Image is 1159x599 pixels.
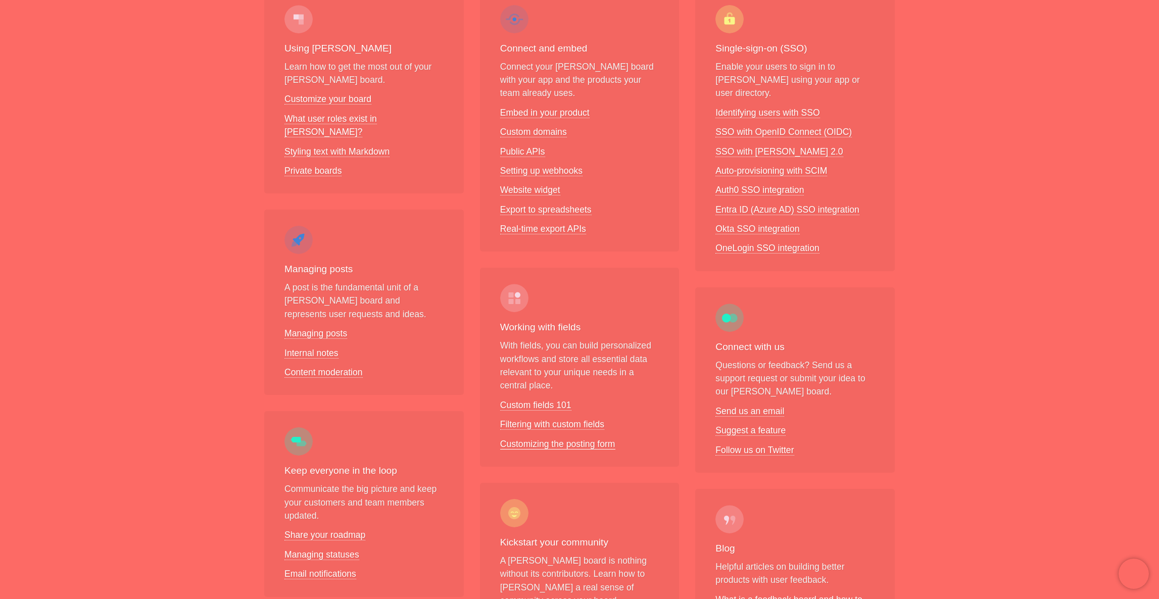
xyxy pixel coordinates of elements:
[715,340,875,355] h3: Connect with us
[284,94,371,105] a: Customize your board
[284,262,444,277] h3: Managing posts
[284,367,363,378] a: Content moderation
[500,339,659,392] p: With fields, you can build personalized workflows and store all essential data relevant to your u...
[284,60,444,87] p: Learn how to get the most out of your [PERSON_NAME] board.
[500,60,659,100] p: Connect your [PERSON_NAME] board with your app and the products your team already uses.
[715,146,843,157] a: SSO with [PERSON_NAME] 2.0
[284,569,356,579] a: Email notifications
[284,530,365,540] a: Share your roadmap
[715,224,799,234] a: Okta SSO integration
[1119,559,1149,589] iframe: Chatra live chat
[500,166,583,176] a: Setting up webhooks
[715,406,784,417] a: Send us an email
[284,41,444,56] h3: Using [PERSON_NAME]
[284,482,444,522] p: Communicate the big picture and keep your customers and team members updated.
[715,166,827,176] a: Auto-provisioning with SCIM
[284,114,377,137] a: What user roles exist in [PERSON_NAME]?
[715,205,859,215] a: Entra ID (Azure AD) SSO integration
[715,560,875,587] p: Helpful articles on building better products with user feedback.
[500,108,590,118] a: Embed in your product
[715,243,819,254] a: OneLogin SSO integration
[284,348,339,359] a: Internal notes
[715,41,875,56] h3: Single-sign-on (SSO)
[284,166,342,176] a: Private boards
[500,146,545,157] a: Public APIs
[284,464,444,478] h3: Keep everyone in the loop
[284,550,359,560] a: Managing statuses
[500,320,659,335] h3: Working with fields
[500,535,659,550] h3: Kickstart your community
[715,425,786,436] a: Suggest a feature
[715,445,794,456] a: Follow us on Twitter
[284,281,444,321] p: A post is the fundamental unit of a [PERSON_NAME] board and represents user requests and ideas.
[715,185,804,195] a: Auth0 SSO integration
[284,328,347,339] a: Managing posts
[715,541,875,556] h3: Blog
[715,108,819,118] a: Identifying users with SSO
[715,127,852,137] a: SSO with OpenID Connect (OIDC)
[500,41,659,56] h3: Connect and embed
[500,185,560,195] a: Website widget
[715,359,875,398] p: Questions or feedback? Send us a support request or submit your idea to our [PERSON_NAME] board.
[284,146,390,157] a: Styling text with Markdown
[715,60,875,100] p: Enable your users to sign in to [PERSON_NAME] using your app or user directory.
[500,439,615,450] a: Customizing the posting form
[500,127,567,137] a: Custom domains
[500,400,571,411] a: Custom fields 101
[500,224,586,234] a: Real-time export APIs
[500,419,604,430] a: Filtering with custom fields
[500,205,592,215] a: Export to spreadsheets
